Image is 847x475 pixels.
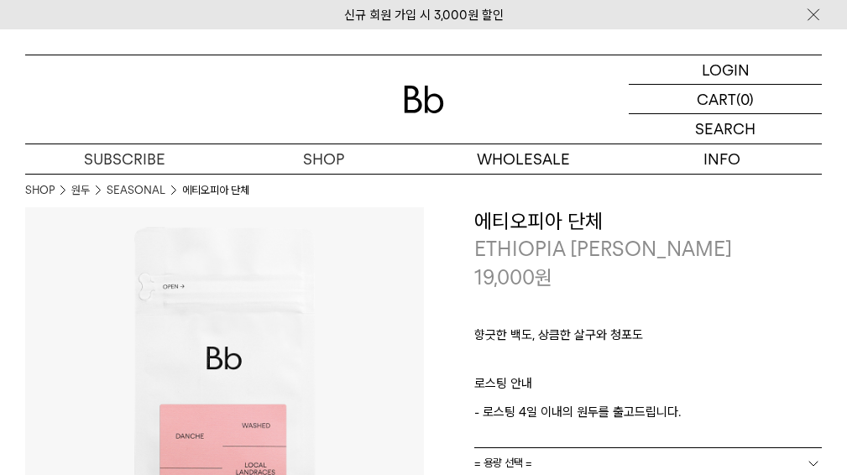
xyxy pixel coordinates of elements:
[695,114,756,144] p: SEARCH
[474,353,823,373] p: ㅤ
[535,265,552,290] span: 원
[344,8,504,23] a: 신규 회원 가입 시 3,000원 할인
[629,55,822,85] a: LOGIN
[736,85,754,113] p: (0)
[474,402,823,422] p: - 로스팅 4일 이내의 원두를 출고드립니다.
[474,373,823,402] p: 로스팅 안내
[424,144,623,174] p: WHOLESALE
[623,144,822,174] p: INFO
[25,182,55,199] a: SHOP
[474,207,823,236] h3: 에티오피아 단체
[697,85,736,113] p: CART
[702,55,750,84] p: LOGIN
[629,85,822,114] a: CART (0)
[182,182,249,199] li: 에티오피아 단체
[224,144,423,174] a: SHOP
[474,325,823,353] p: 향긋한 백도, 상큼한 살구와 청포도
[71,182,90,199] a: 원두
[474,235,823,264] p: ETHIOPIA [PERSON_NAME]
[107,182,165,199] a: SEASONAL
[404,86,444,113] img: 로고
[25,144,224,174] a: SUBSCRIBE
[474,264,552,292] p: 19,000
